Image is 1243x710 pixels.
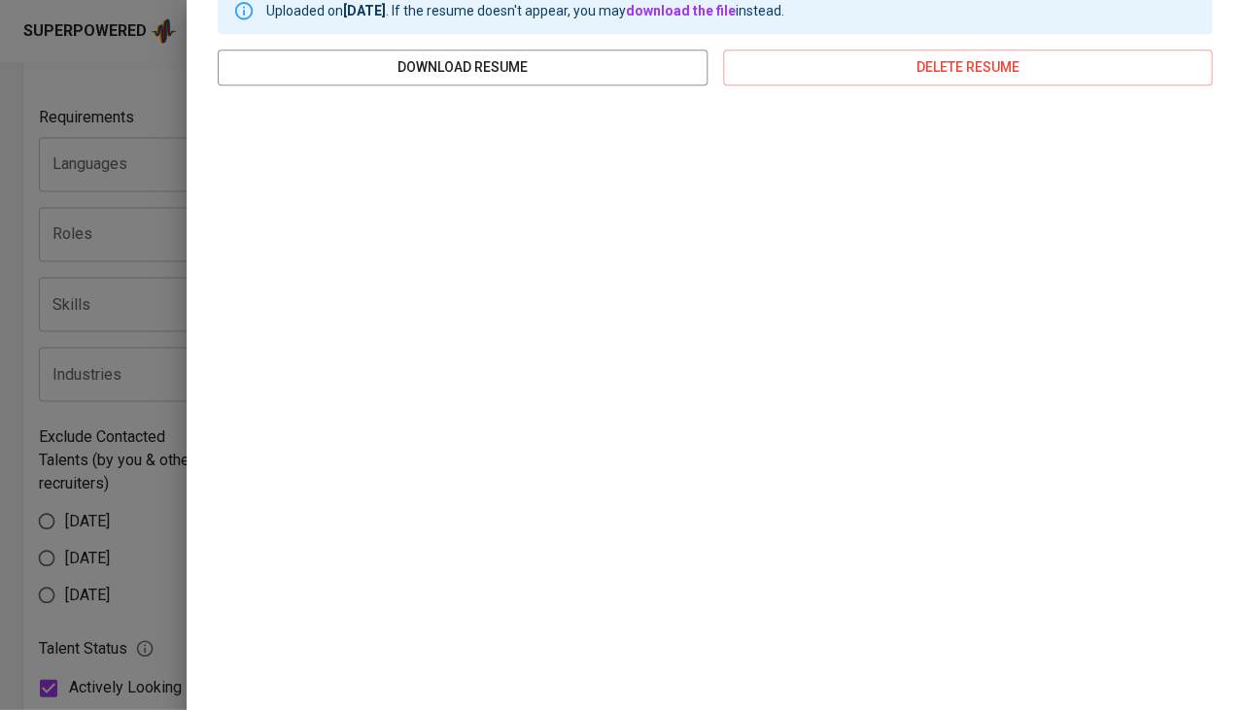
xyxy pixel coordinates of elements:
[218,50,708,85] button: download resume
[626,3,736,18] a: download the file
[739,55,1197,80] span: delete resume
[343,3,386,18] b: [DATE]
[723,50,1213,85] button: delete resume
[233,55,692,80] span: download resume
[218,101,1212,684] iframe: 6bb1af970f9f4262396d63963d2b4834.pdf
